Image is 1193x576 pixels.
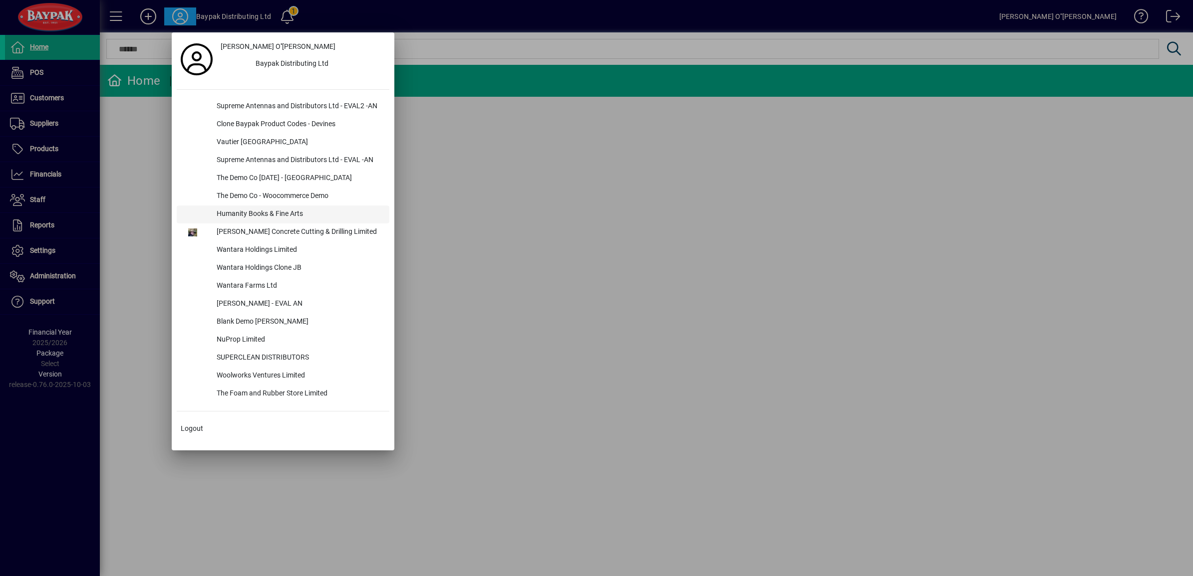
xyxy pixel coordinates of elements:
div: Blank Demo [PERSON_NAME] [209,313,389,331]
button: Humanity Books & Fine Arts [177,205,389,223]
button: Blank Demo [PERSON_NAME] [177,313,389,331]
div: Baypak Distributing Ltd [248,55,389,73]
div: Vautier [GEOGRAPHIC_DATA] [209,134,389,152]
div: Humanity Books & Fine Arts [209,205,389,223]
button: Wantara Holdings Clone JB [177,259,389,277]
div: [PERSON_NAME] - EVAL AN [209,295,389,313]
button: Wantara Farms Ltd [177,277,389,295]
button: Clone Baypak Product Codes - Devines [177,116,389,134]
div: Wantara Holdings Limited [209,241,389,259]
span: Logout [181,423,203,434]
div: Woolworks Ventures Limited [209,367,389,385]
button: Baypak Distributing Ltd [217,55,389,73]
button: Supreme Antennas and Distributors Ltd - EVAL -AN [177,152,389,170]
div: Clone Baypak Product Codes - Devines [209,116,389,134]
button: Wantara Holdings Limited [177,241,389,259]
a: [PERSON_NAME] O''[PERSON_NAME] [217,37,389,55]
div: The Foam and Rubber Store Limited [209,385,389,403]
div: Wantara Holdings Clone JB [209,259,389,277]
button: The Demo Co - Woocommerce Demo [177,188,389,205]
button: NuProp Limited [177,331,389,349]
div: [PERSON_NAME] Concrete Cutting & Drilling Limited [209,223,389,241]
button: [PERSON_NAME] Concrete Cutting & Drilling Limited [177,223,389,241]
a: Profile [177,50,217,68]
div: Wantara Farms Ltd [209,277,389,295]
div: The Demo Co [DATE] - [GEOGRAPHIC_DATA] [209,170,389,188]
div: NuProp Limited [209,331,389,349]
button: Logout [177,419,389,437]
button: Woolworks Ventures Limited [177,367,389,385]
button: [PERSON_NAME] - EVAL AN [177,295,389,313]
div: Supreme Antennas and Distributors Ltd - EVAL2 -AN [209,98,389,116]
button: SUPERCLEAN DISTRIBUTORS [177,349,389,367]
div: SUPERCLEAN DISTRIBUTORS [209,349,389,367]
div: The Demo Co - Woocommerce Demo [209,188,389,205]
button: Vautier [GEOGRAPHIC_DATA] [177,134,389,152]
button: Supreme Antennas and Distributors Ltd - EVAL2 -AN [177,98,389,116]
div: Supreme Antennas and Distributors Ltd - EVAL -AN [209,152,389,170]
button: The Foam and Rubber Store Limited [177,385,389,403]
button: The Demo Co [DATE] - [GEOGRAPHIC_DATA] [177,170,389,188]
span: [PERSON_NAME] O''[PERSON_NAME] [221,41,335,52]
